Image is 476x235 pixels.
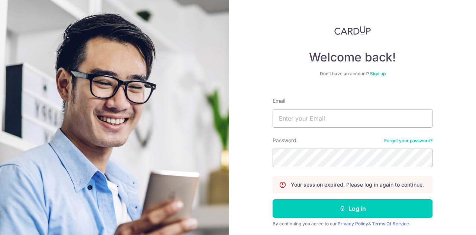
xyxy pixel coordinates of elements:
[273,199,432,218] button: Log in
[370,71,386,76] a: Sign up
[372,221,409,226] a: Terms Of Service
[273,71,432,77] div: Don’t have an account?
[291,181,424,188] p: Your session expired. Please log in again to continue.
[273,50,432,65] h4: Welcome back!
[384,138,432,144] a: Forgot your password?
[338,221,368,226] a: Privacy Policy
[273,221,432,227] div: By continuing you agree to our &
[273,137,296,144] label: Password
[334,26,371,35] img: CardUp Logo
[273,109,432,128] input: Enter your Email
[273,97,285,105] label: Email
